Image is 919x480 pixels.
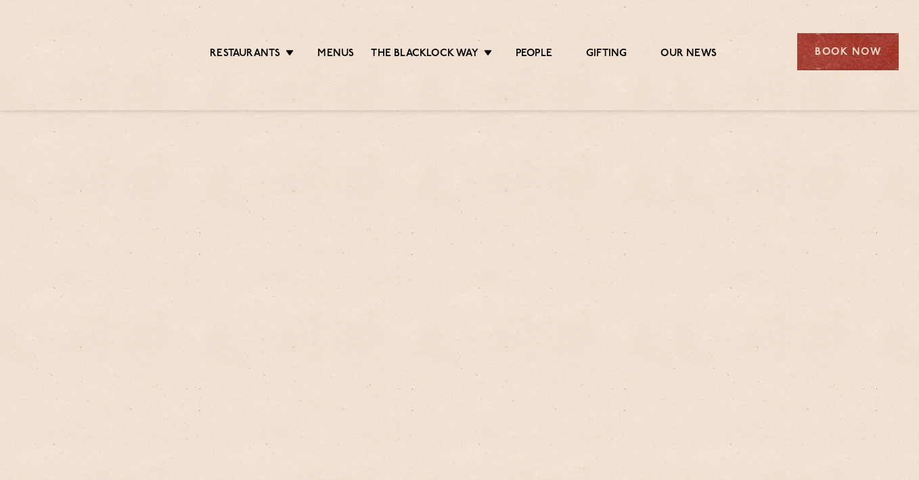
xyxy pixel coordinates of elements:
a: Menus [317,47,354,62]
div: Book Now [797,33,899,70]
a: People [516,47,552,62]
a: Gifting [586,47,627,62]
a: Restaurants [210,47,280,62]
img: svg%3E [20,13,136,90]
a: Our News [660,47,717,62]
a: The Blacklock Way [371,47,478,62]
